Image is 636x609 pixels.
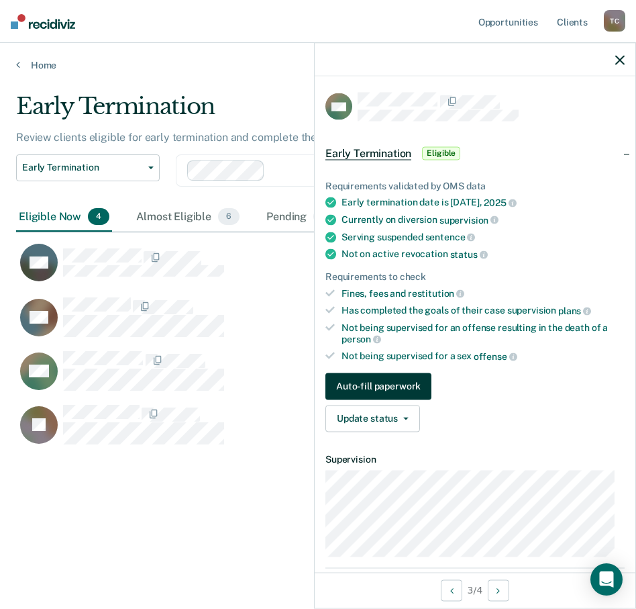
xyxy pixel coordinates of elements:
[341,287,625,299] div: Fines, fees and
[134,203,242,232] div: Almost Eligible
[488,579,509,601] button: Next Opportunity
[341,231,625,243] div: Serving suspended
[441,579,462,601] button: Previous Opportunity
[408,288,464,299] span: restitution
[558,305,591,316] span: plans
[16,93,588,131] div: Early Termination
[325,373,625,400] a: Navigate to form link
[325,146,411,160] span: Early Termination
[16,404,545,458] div: CaseloadOpportunityCell-186196
[88,208,109,226] span: 4
[341,305,625,317] div: Has completed the goals of their case supervision
[325,373,431,400] button: Auto-fill paperwork
[16,131,529,144] p: Review clients eligible for early termination and complete the auto-filled paperwork to file with...
[341,248,625,261] div: Not on active revocation
[425,232,476,242] span: sentence
[341,322,625,344] div: Not being supervised for an offense resulting in the death of a
[422,146,460,160] span: Eligible
[450,248,488,259] span: status
[16,203,112,232] div: Eligible Now
[315,132,635,175] div: Early TerminationEligible
[16,297,545,350] div: CaseloadOpportunityCell-124926
[325,271,625,282] div: Requirements to check
[325,453,625,465] dt: Supervision
[16,59,620,71] a: Home
[341,214,625,226] div: Currently on diversion
[325,405,420,432] button: Update status
[590,563,623,596] div: Open Intercom Messenger
[22,162,143,173] span: Early Termination
[604,10,625,32] div: T C
[264,203,335,232] div: Pending
[484,197,516,208] span: 2025
[16,243,545,297] div: CaseloadOpportunityCell-179651
[11,14,75,29] img: Recidiviz
[439,214,498,225] span: supervision
[341,350,625,363] div: Not being supervised for a sex
[341,334,381,344] span: person
[325,180,625,191] div: Requirements validated by OMS data
[341,197,625,209] div: Early termination date is [DATE],
[218,208,240,226] span: 6
[474,350,517,361] span: offense
[16,350,545,404] div: CaseloadOpportunityCell-293102
[315,572,635,608] div: 3 / 4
